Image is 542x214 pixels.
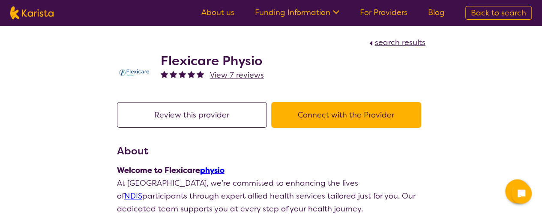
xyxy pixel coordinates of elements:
a: Review this provider [117,110,271,120]
img: fullstar [161,70,168,78]
a: search results [367,37,425,48]
button: Channel Menu [505,179,529,203]
a: physio [200,165,225,175]
img: fullstar [179,70,186,78]
button: Connect with the Provider [271,102,421,128]
a: About us [201,7,234,18]
button: Review this provider [117,102,267,128]
img: dyhp84tloyadkhbxkjyr.png [117,68,151,77]
a: Blog [428,7,445,18]
img: fullstar [170,70,177,78]
span: View 7 reviews [210,70,264,80]
a: Back to search [465,6,532,20]
a: Funding Information [255,7,339,18]
img: fullstar [188,70,195,78]
a: Connect with the Provider [271,110,425,120]
h2: Flexicare Physio [161,53,264,69]
h3: About [117,143,425,159]
a: NDIS [124,191,142,201]
a: View 7 reviews [210,69,264,81]
img: Karista logo [10,6,54,19]
a: For Providers [360,7,407,18]
span: search results [375,37,425,48]
img: fullstar [197,70,204,78]
span: Back to search [471,8,526,18]
strong: Welcome to Flexicare [117,165,225,175]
